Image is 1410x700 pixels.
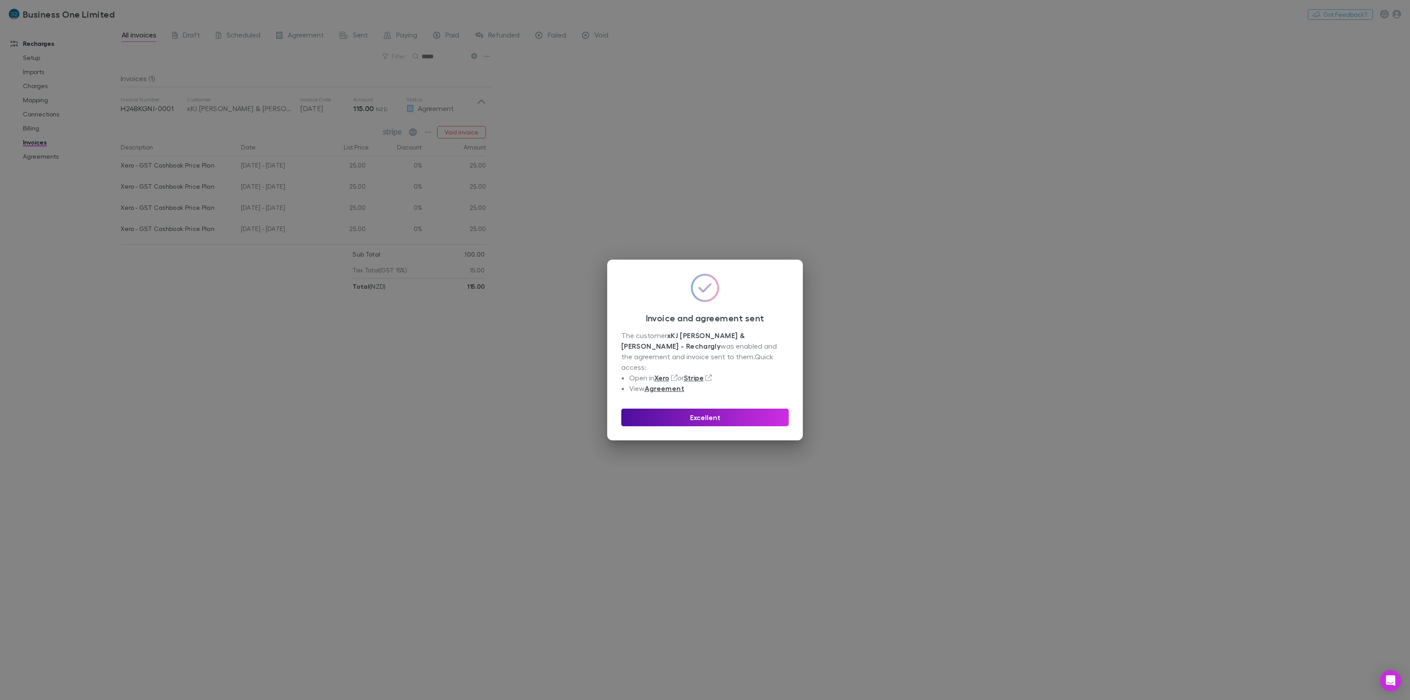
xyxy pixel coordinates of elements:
h3: Invoice and agreement sent [621,313,789,323]
img: GradientCheckmarkIcon.svg [691,274,719,302]
a: Agreement [645,384,684,393]
div: Open Intercom Messenger [1380,670,1401,691]
button: Excellent [621,409,789,426]
a: Xero [654,373,669,382]
strong: xKJ [PERSON_NAME] & [PERSON_NAME] - Rechargly [621,331,747,350]
div: The customer was enabled and the agreement and invoice sent to them. Quick access: [621,330,789,394]
a: Stripe [684,373,704,382]
li: View [629,383,789,394]
li: Open in or [629,372,789,383]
